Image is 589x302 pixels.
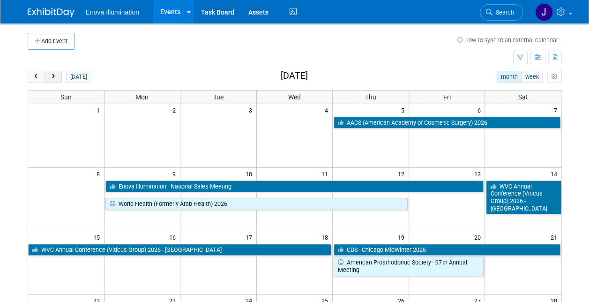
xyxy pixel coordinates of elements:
span: 6 [476,104,485,116]
span: 10 [245,168,256,180]
span: 13 [473,168,485,180]
i: Personalize Calendar [552,74,558,80]
span: Wed [288,93,301,101]
button: myCustomButton [547,71,561,83]
a: AACS (American Academy of Cosmetic Surgery) 2026 [334,117,560,129]
a: How to sync to an external calendar... [457,37,562,44]
span: 5 [400,104,409,116]
img: ExhibitDay [28,8,75,17]
span: 19 [397,231,409,243]
a: Enova Illumination - National Sales Meeting [105,181,484,193]
a: World Health (Formerly Arab Health) 2026 [105,198,408,210]
span: 4 [324,104,332,116]
span: 8 [96,168,104,180]
button: Add Event [28,33,75,50]
span: Mon [135,93,149,101]
button: week [521,71,543,83]
button: month [497,71,522,83]
span: 7 [553,104,561,116]
h2: [DATE] [280,71,307,81]
span: Sat [518,93,528,101]
span: 17 [245,231,256,243]
span: Thu [365,93,376,101]
span: 11 [321,168,332,180]
span: 2 [171,104,180,116]
a: WVC Annual Conference (Viticus Group) 2026 - [GEOGRAPHIC_DATA] [486,181,561,215]
img: JeffD Dyll [535,3,553,21]
span: 14 [550,168,561,180]
span: Tue [213,93,224,101]
span: 1 [96,104,104,116]
span: Search [492,9,514,16]
span: 9 [171,168,180,180]
span: Sun [60,93,72,101]
span: 12 [397,168,409,180]
button: prev [28,71,45,83]
a: American Prosthodontic Society - 97th Annual Meeting [334,257,484,276]
span: 3 [248,104,256,116]
a: Search [480,4,523,21]
a: CDS - Chicago MidWinter 2026 [334,244,560,256]
button: [DATE] [66,71,91,83]
span: 18 [321,231,332,243]
span: 21 [550,231,561,243]
span: 16 [168,231,180,243]
a: WVC Annual Conference (Viticus Group) 2026 - [GEOGRAPHIC_DATA] [28,244,332,256]
span: Fri [443,93,451,101]
span: 15 [92,231,104,243]
button: next [45,71,62,83]
span: 20 [473,231,485,243]
span: Enova Illumination [86,8,139,16]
